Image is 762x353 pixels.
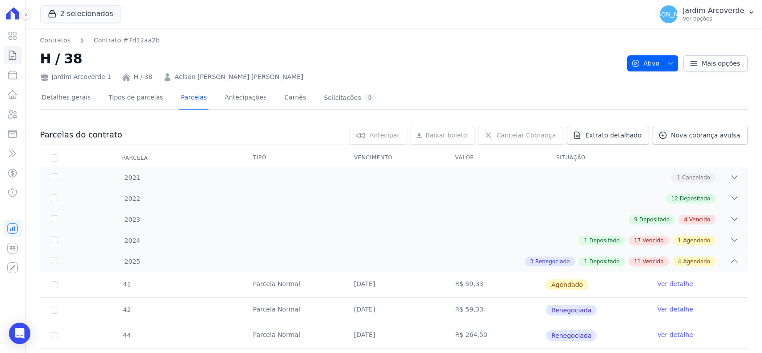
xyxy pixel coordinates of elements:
td: [DATE] [343,298,444,323]
button: Ativo [627,55,679,71]
span: Nova cobrança avulsa [671,131,740,140]
button: [PERSON_NAME] Jardim Arcoverde Ver opções [653,2,762,27]
div: Parcela [112,149,159,167]
td: [DATE] [343,323,444,348]
span: Agendado [683,257,710,266]
span: Vencido [642,237,663,245]
a: Nova cobrança avulsa [653,126,748,145]
input: default [51,281,58,288]
span: 42 [122,306,131,313]
td: R$ 264,50 [445,323,545,348]
a: Mais opções [683,55,748,71]
div: Open Intercom Messenger [9,323,30,344]
span: Agendado [683,237,710,245]
span: 1 [584,237,587,245]
h2: H / 38 [40,49,620,69]
span: 1 [584,257,587,266]
span: Vencido [642,257,663,266]
a: Contrato #7d12aa2b [94,36,160,45]
div: 0 [365,94,375,102]
th: Tipo [242,149,343,167]
a: Tipos de parcelas [107,87,165,110]
a: Ver detalhe [658,305,693,314]
button: 2 selecionados [40,5,121,22]
span: 11 [634,257,641,266]
th: Vencimento [343,149,444,167]
span: Cancelado [682,174,710,182]
span: 41 [122,281,131,288]
a: Contratos [40,36,71,45]
span: 1 [677,174,680,182]
p: Jardim Arcoverde [683,6,744,15]
span: Renegociada [546,330,597,341]
th: Situação [545,149,646,167]
span: Mais opções [702,59,740,68]
td: Parcela Normal [242,323,343,348]
td: Parcela Normal [242,272,343,297]
td: R$ 59,33 [445,298,545,323]
span: Extrato detalhado [585,131,641,140]
input: Só é possível selecionar pagamentos em aberto [51,332,58,339]
td: R$ 59,33 [445,272,545,297]
a: Solicitações0 [322,87,377,110]
h3: Parcelas do contrato [40,129,122,140]
span: 4 [678,257,682,266]
a: Parcelas [179,87,208,110]
input: Só é possível selecionar pagamentos em aberto [51,307,58,314]
span: Agendado [546,279,588,290]
span: 12 [671,195,678,203]
span: Depositado [639,216,670,224]
span: 17 [634,237,641,245]
span: Depositado [589,237,620,245]
a: Aelson [PERSON_NAME] [PERSON_NAME] [175,72,303,82]
span: Renegociada [546,305,597,316]
span: 44 [122,332,131,339]
span: Depositado [589,257,620,266]
div: Jardim Arcoverde 1 [40,72,112,82]
th: Valor [445,149,545,167]
nav: Breadcrumb [40,36,620,45]
a: Ver detalhe [658,279,693,288]
nav: Breadcrumb [40,36,160,45]
p: Ver opções [683,15,744,22]
div: Solicitações [324,94,375,102]
span: Vencido [689,216,710,224]
a: H / 38 [133,72,152,82]
a: Ver detalhe [658,330,693,339]
a: Antecipações [223,87,268,110]
a: Detalhes gerais [40,87,93,110]
a: Carnês [283,87,308,110]
span: [PERSON_NAME] [642,11,694,17]
span: 1 [678,237,682,245]
span: Depositado [680,195,710,203]
span: Renegociado [535,257,570,266]
span: 4 [684,216,687,224]
td: [DATE] [343,272,444,297]
span: Ativo [631,55,660,71]
span: 9 [634,216,637,224]
a: Extrato detalhado [567,126,649,145]
td: Parcela Normal [242,298,343,323]
span: 3 [530,257,533,266]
